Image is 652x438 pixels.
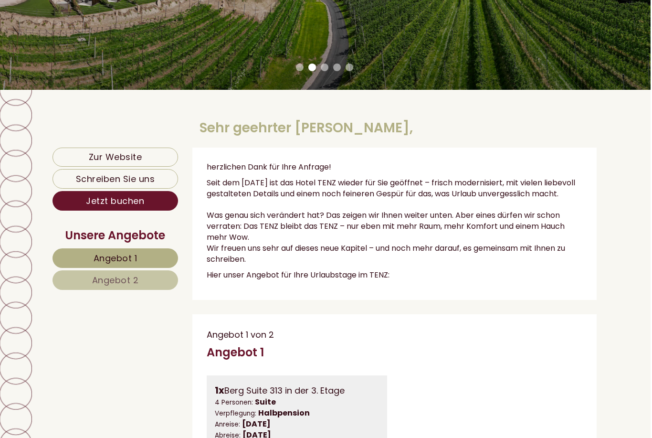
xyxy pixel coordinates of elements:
div: Guten Tag, wie können wir Ihnen helfen? [7,28,170,57]
small: Anreise: [216,420,242,429]
small: Verpflegung: [216,409,258,418]
div: Unsere Angebote [54,227,179,244]
div: Hotel Tenz [14,30,166,37]
button: Senden [313,249,376,268]
b: [DATE] [243,418,272,429]
span: Angebot 2 [94,274,140,286]
small: 4 Personen: [216,398,254,407]
b: 1x [216,384,226,397]
p: Hier unser Angebot für Ihre Urlaubstage im TENZ: [208,270,584,281]
span: Angebot 1 von 2 [208,329,275,341]
a: Zur Website [54,148,179,167]
p: Seit dem [DATE] ist das Hotel TENZ wieder für Sie geöffnet – frisch modernisiert, mit vielen lieb... [208,178,584,265]
a: Schreiben Sie uns [54,169,179,189]
p: herzlichen Dank für Ihre Anfrage! [208,162,584,173]
b: Suite [256,396,277,407]
b: Halbpension [260,407,311,418]
div: Angebot 1 [208,344,265,361]
a: Jetzt buchen [54,191,179,211]
span: Angebot 1 [95,252,139,264]
small: 10:57 [14,48,166,55]
div: Berg Suite 313 in der 3. Etage [216,384,381,397]
div: [DATE] [169,7,207,23]
h1: Sehr geehrter [PERSON_NAME], [201,121,414,136]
